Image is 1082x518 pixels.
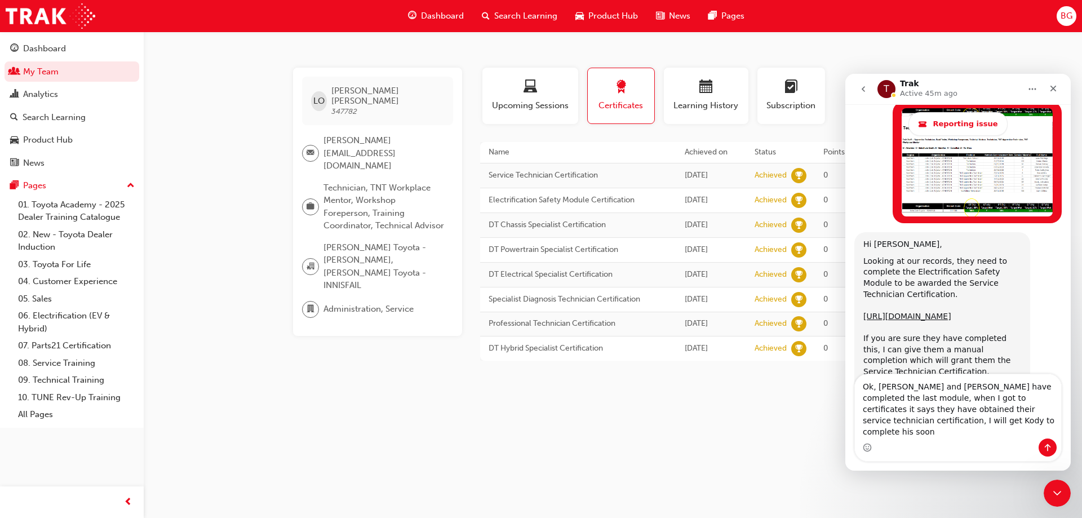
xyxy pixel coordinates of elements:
[14,273,139,290] a: 04. Customer Experience
[14,290,139,308] a: 05. Sales
[791,193,806,208] span: learningRecordVerb_ACHIEVE-icon
[494,10,557,23] span: Search Learning
[1057,6,1076,26] button: BG
[755,318,787,329] div: Achieved
[823,318,828,328] span: 0
[755,195,787,206] div: Achieved
[331,86,444,106] span: [PERSON_NAME] [PERSON_NAME]
[480,188,677,212] td: Electrification Safety Module Certification
[656,9,664,23] span: news-icon
[23,88,58,101] div: Analytics
[766,99,817,112] span: Subscription
[672,99,740,112] span: Learning History
[23,157,45,170] div: News
[480,142,677,163] th: Name
[566,5,647,28] a: car-iconProduct Hub
[823,269,828,279] span: 0
[408,9,416,23] span: guage-icon
[480,212,677,237] td: DT Chassis Specialist Certification
[669,10,690,23] span: News
[845,74,1071,471] iframe: Intercom live chat
[676,142,746,163] th: Achieved on
[614,80,628,95] span: award-icon
[480,163,677,188] td: Service Technician Certification
[791,218,806,233] span: learningRecordVerb_ACHIEVE-icon
[664,68,748,124] button: Learning History
[587,68,655,124] button: Certificates
[685,195,708,205] span: Tue Apr 01 2025 09:24:48 GMT+1000 (Australian Eastern Standard Time)
[823,220,828,229] span: 0
[685,294,708,304] span: Fri Nov 04 2016 00:00:00 GMT+1000 (Australian Eastern Standard Time)
[755,170,787,181] div: Achieved
[685,318,708,328] span: Mon Dec 22 2014 00:00:00 GMT+1000 (Australian Eastern Standard Time)
[5,153,139,174] a: News
[10,158,19,169] span: news-icon
[5,38,139,59] a: Dashboard
[480,262,677,287] td: DT Electrical Specialist Certification
[791,341,806,356] span: learningRecordVerb_ACHIEVE-icon
[755,294,787,305] div: Achieved
[331,107,357,116] span: 347782
[588,10,638,23] span: Product Hub
[746,142,815,163] th: Status
[823,343,828,353] span: 0
[10,90,19,100] span: chart-icon
[1044,480,1071,507] iframe: Intercom live chat
[10,67,19,77] span: people-icon
[5,107,139,128] a: Search Learning
[755,343,787,354] div: Achieved
[708,9,717,23] span: pages-icon
[823,170,828,180] span: 0
[14,337,139,355] a: 07. Parts21 Certification
[482,9,490,23] span: search-icon
[815,142,859,163] th: Points
[596,99,646,112] span: Certificates
[313,95,325,108] span: LO
[473,5,566,28] a: search-iconSearch Learning
[23,134,73,147] div: Product Hub
[10,44,19,54] span: guage-icon
[14,371,139,389] a: 09. Technical Training
[307,146,314,161] span: email-icon
[6,3,95,29] img: Trak
[323,241,444,292] span: [PERSON_NAME] Toyota - [PERSON_NAME], [PERSON_NAME] Toyota - INNISFAIL
[757,68,825,124] button: Subscription
[480,237,677,262] td: DT Powertrain Specialist Certification
[823,294,828,304] span: 0
[685,245,708,254] span: Fri Nov 03 2023 20:32:03 GMT+1000 (Australian Eastern Standard Time)
[5,130,139,150] a: Product Hub
[784,80,798,95] span: learningplan-icon
[480,337,677,361] td: DT Hybrid Specialist Certification
[480,312,677,337] td: Professional Technician Certification
[480,287,677,312] td: Specialist Diagnosis Technician Certification
[307,302,314,317] span: department-icon
[14,355,139,372] a: 08. Service Training
[791,292,806,307] span: learningRecordVerb_ACHIEVE-icon
[10,181,19,191] span: pages-icon
[23,111,86,124] div: Search Learning
[307,259,314,274] span: organisation-icon
[323,134,444,172] span: [PERSON_NAME][EMAIL_ADDRESS][DOMAIN_NAME]
[307,200,314,214] span: briefcase-icon
[491,99,570,112] span: Upcoming Sessions
[23,179,46,192] div: Pages
[5,61,139,82] a: My Team
[755,269,787,280] div: Achieved
[127,179,135,193] span: up-icon
[323,303,414,316] span: Administration, Service
[323,181,444,232] span: Technician, TNT Workplace Mentor, Workshop Foreperson, Training Coordinator, Technical Advisor
[482,68,578,124] button: Upcoming Sessions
